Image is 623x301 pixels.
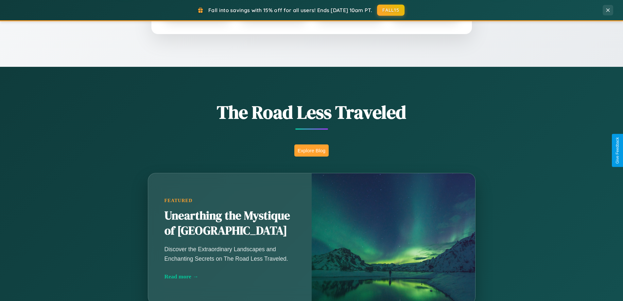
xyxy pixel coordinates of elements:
div: Read more → [164,273,295,280]
h1: The Road Less Traveled [115,100,508,125]
button: Explore Blog [294,144,329,157]
div: Featured [164,198,295,203]
button: FALL15 [377,5,405,16]
span: Fall into savings with 15% off for all users! Ends [DATE] 10am PT. [208,7,372,13]
h2: Unearthing the Mystique of [GEOGRAPHIC_DATA] [164,208,295,238]
div: Give Feedback [615,137,620,164]
p: Discover the Extraordinary Landscapes and Enchanting Secrets on The Road Less Traveled. [164,245,295,263]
